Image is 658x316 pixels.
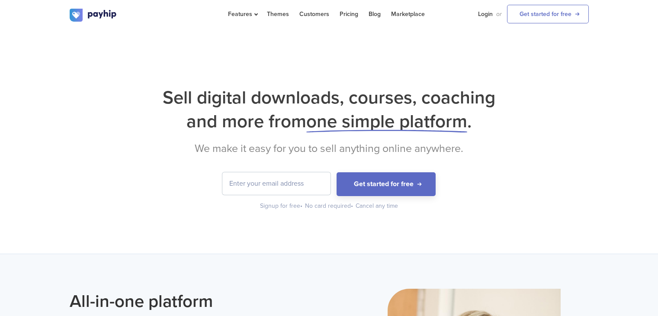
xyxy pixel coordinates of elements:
[356,202,398,210] div: Cancel any time
[507,5,589,23] a: Get started for free
[305,202,354,210] div: No card required
[70,86,589,133] h1: Sell digital downloads, courses, coaching and more from
[228,10,257,18] span: Features
[70,9,117,22] img: logo.svg
[260,202,303,210] div: Signup for free
[70,142,589,155] h2: We make it easy for you to sell anything online anywhere.
[222,172,331,195] input: Enter your email address
[70,289,323,314] h2: All-in-one platform
[337,172,436,196] button: Get started for free
[351,202,353,210] span: •
[300,202,302,210] span: •
[467,110,472,132] span: .
[306,110,467,132] span: one simple platform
